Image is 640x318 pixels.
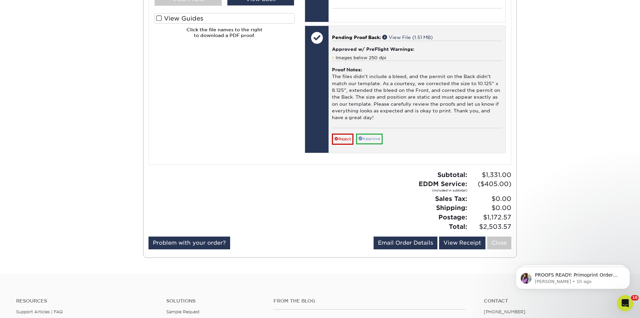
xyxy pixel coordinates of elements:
label: View Guides [154,13,295,24]
span: PROOFS READY: Primoprint Order 25922-95946-69364 Thank you for placing your print order with Prim... [29,20,112,145]
span: $0.00 [469,203,511,213]
strong: EDDM Service: [419,180,467,193]
span: $1,172.57 [469,213,511,222]
span: 10 [631,295,639,301]
a: Reject [332,134,353,144]
h4: Solutions [166,298,263,304]
h4: Approved w/ PreFlight Warnings: [332,46,502,52]
a: Email Order Details [374,237,437,249]
small: (included in subtotal) [419,188,467,193]
span: $1,331.00 [469,170,511,180]
p: Message from Erica, sent 1h ago [29,26,116,32]
a: Sample Request [166,309,200,314]
strong: Total: [449,223,467,230]
strong: Proof Notes: [332,67,362,72]
a: [PHONE_NUMBER] [484,309,525,314]
strong: Shipping: [436,204,467,211]
div: The files didn't include a bleed, and the permit on the Back didn't match our template. As a cour... [332,61,502,128]
a: Approve [356,134,383,144]
strong: Sales Tax: [435,195,467,202]
a: Contact [484,298,624,304]
h4: Resources [16,298,156,304]
iframe: Intercom notifications message [506,253,640,300]
h6: Click the file names to the right to download a PDF proof. [154,27,295,43]
a: View Receipt [439,237,485,249]
span: ($405.00) [469,179,511,189]
a: Problem with your order? [148,237,230,249]
strong: Subtotal: [437,171,467,178]
a: View File (1.51 MB) [382,35,433,40]
a: Support Articles | FAQ [16,309,63,314]
strong: Postage: [438,213,467,221]
li: Images below 250 dpi [332,55,502,61]
iframe: Intercom live chat [617,295,633,311]
span: $2,503.57 [469,222,511,232]
span: Pending Proof Back: [332,35,381,40]
span: $0.00 [469,194,511,204]
a: Close [487,237,511,249]
h4: From the Blog [273,298,466,304]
